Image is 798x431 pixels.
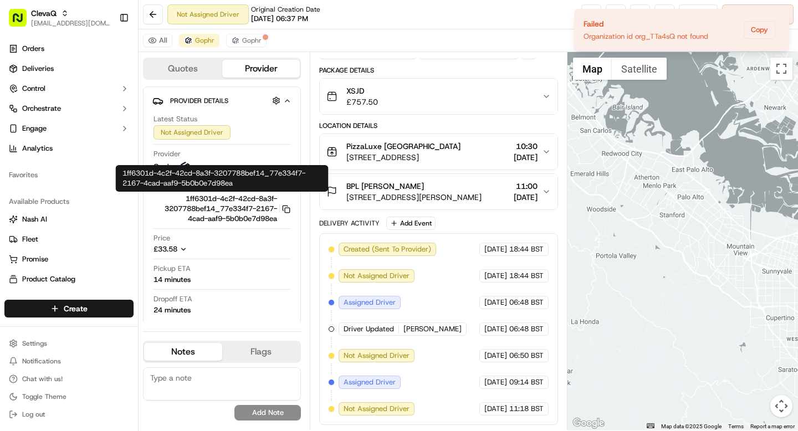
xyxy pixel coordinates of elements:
span: [PERSON_NAME] [403,324,462,334]
div: Favorites [4,166,134,184]
span: [PERSON_NAME] [34,172,90,181]
div: 1ff6301d-4c2f-42cd-8a3f-3207788bef14_77e334f7-2167-4cad-aaf9-5b0b0e7d98ea [116,165,329,192]
button: All [143,34,172,47]
span: Orders [22,44,44,54]
span: Product Catalog [22,274,75,284]
a: Deliveries [4,60,134,78]
button: Fleet [4,230,134,248]
button: Copy [744,21,775,39]
span: £33.58 [154,244,177,254]
span: Created (Sent To Provider) [344,244,431,254]
span: Notifications [22,357,61,366]
button: See all [172,142,202,155]
button: ClevaQ [31,8,57,19]
button: Chat with us! [4,371,134,387]
a: Analytics [4,140,134,157]
button: Show satellite imagery [612,58,667,80]
a: Orders [4,40,134,58]
a: Nash AI [9,214,129,224]
button: Control [4,80,134,98]
img: gophr-logo.jpg [231,36,240,45]
span: 10:30 [514,141,538,152]
a: Report a map error [750,423,795,429]
span: • [149,202,153,211]
img: gophr-logo.jpg [178,160,192,173]
span: Provider Details [170,96,228,105]
span: [STREET_ADDRESS][PERSON_NAME] [346,192,482,203]
span: [DATE] [514,152,538,163]
div: 24 minutes [154,305,191,315]
span: Promise [22,254,48,264]
span: Nash AI [22,214,47,224]
button: Flags [222,343,300,361]
span: Pickup ETA [154,264,191,274]
span: Original Creation Date [251,5,320,14]
button: Provider [222,60,300,78]
p: Welcome 👋 [11,44,202,62]
span: [DATE] 06:37 PM [251,14,308,24]
span: [DATE] [155,202,178,211]
a: 📗Knowledge Base [7,243,89,263]
button: BPL [PERSON_NAME][STREET_ADDRESS][PERSON_NAME]11:00[DATE] [320,174,557,209]
span: Control [22,84,45,94]
span: Assigned Driver [344,377,396,387]
span: [PERSON_NAME] [PERSON_NAME] [34,202,147,211]
span: • [92,172,96,181]
span: Deliveries [22,64,54,74]
button: Gophr [226,34,267,47]
span: Map data ©2025 Google [661,423,722,429]
div: Delivery Activity [319,219,380,228]
a: 💻API Documentation [89,243,182,263]
img: Nash [11,11,33,33]
span: 06:48 BST [509,297,544,307]
span: Engage [22,124,47,134]
span: Orchestrate [22,104,61,114]
div: Past conversations [11,144,74,153]
span: [DATE] [484,351,507,361]
img: Shah Alam [11,191,29,209]
div: Location Details [319,121,557,130]
span: XSJD [346,85,378,96]
span: Gophr [154,162,174,172]
button: Provider Details [152,91,291,110]
span: Settings [22,339,47,348]
span: API Documentation [105,248,178,259]
button: Toggle Theme [4,389,134,404]
button: Product Catalog [4,270,134,288]
button: XSJD£757.50 [320,79,557,114]
a: Open this area in Google Maps (opens a new window) [570,416,607,430]
span: PizzaLuxe [GEOGRAPHIC_DATA] [346,141,461,152]
span: Chat with us! [22,374,63,383]
div: Available Products [4,193,134,211]
span: 06:48 BST [509,324,544,334]
div: 14 minutes [154,275,191,285]
button: Gophr [179,34,219,47]
span: Toggle Theme [22,392,66,401]
span: [EMAIL_ADDRESS][DOMAIN_NAME] [31,19,110,28]
span: Knowledge Base [22,248,85,259]
button: Map camera controls [770,395,792,417]
button: Nash AI [4,211,134,228]
button: ClevaQ[EMAIL_ADDRESS][DOMAIN_NAME] [4,4,115,31]
img: 4920774857489_3d7f54699973ba98c624_72.jpg [23,106,43,126]
span: Analytics [22,143,53,153]
div: Start new chat [50,106,182,117]
button: Toggle fullscreen view [770,58,792,80]
button: Engage [4,120,134,137]
div: Organization id org_TTa4sQ not found [584,32,708,42]
a: Terms (opens in new tab) [728,423,744,429]
img: 1736555255976-a54dd68f-1ca7-489b-9aae-adbdc363a1c4 [11,106,31,126]
button: PizzaLuxe [GEOGRAPHIC_DATA][STREET_ADDRESS]10:30[DATE] [320,134,557,170]
a: Promise [9,254,129,264]
span: 11:18 BST [509,404,544,414]
button: Orchestrate [4,100,134,117]
span: 18:44 BST [509,271,544,281]
span: Pylon [110,275,134,283]
span: [DATE] [484,377,507,387]
span: [STREET_ADDRESS] [346,152,461,163]
span: 06:50 BST [509,351,544,361]
span: Log out [22,410,45,419]
button: Quotes [144,60,222,78]
button: Notes [144,343,222,361]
